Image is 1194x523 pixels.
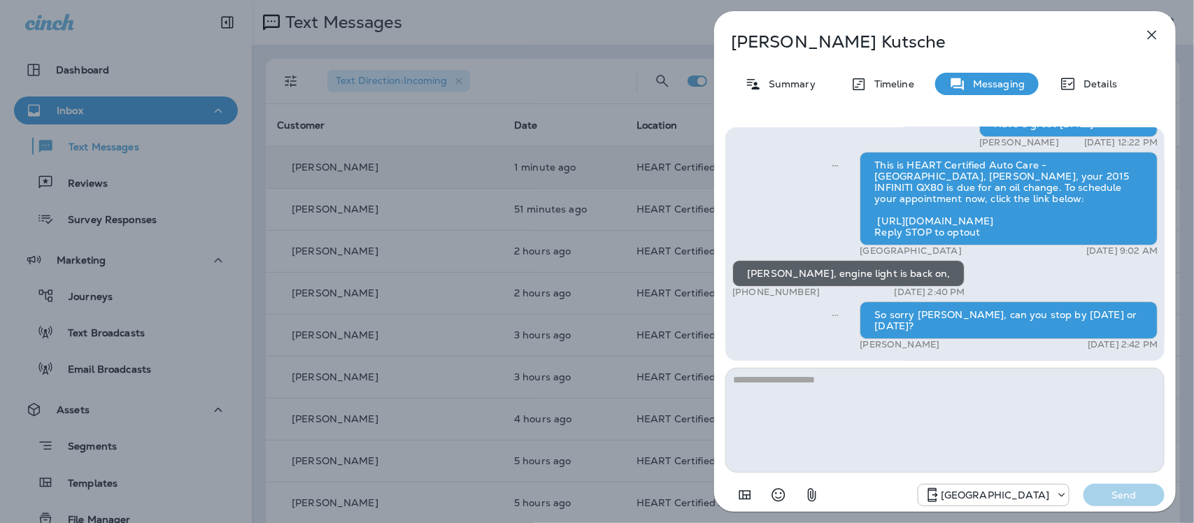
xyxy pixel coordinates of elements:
div: So sorry [PERSON_NAME], can you stop by [DATE] or [DATE]? [860,301,1158,339]
p: Summary [762,78,816,89]
p: [PHONE_NUMBER] [732,287,820,298]
p: [DATE] 2:42 PM [1088,339,1158,350]
p: Timeline [867,78,914,89]
p: Details [1076,78,1117,89]
p: [GEOGRAPHIC_DATA] [860,245,961,257]
p: [PERSON_NAME] [979,137,1059,148]
button: Add in a premade template [731,481,759,509]
div: +1 (847) 262-3704 [918,487,1069,503]
button: Select an emoji [765,481,793,509]
p: Messaging [966,78,1025,89]
p: [PERSON_NAME] Kutsche [731,32,1113,52]
p: [DATE] 12:22 PM [1084,137,1158,148]
p: [GEOGRAPHIC_DATA] [941,489,1049,501]
p: [PERSON_NAME] [860,339,939,350]
span: Sent [832,308,839,320]
div: [PERSON_NAME], engine light is back on, [732,260,965,287]
p: [DATE] 2:40 PM [895,287,965,298]
p: [DATE] 9:02 AM [1086,245,1158,257]
div: This is HEART Certified Auto Care - [GEOGRAPHIC_DATA], [PERSON_NAME], your 2015 INFINITI QX80 is ... [860,152,1158,245]
span: Sent [832,158,839,171]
